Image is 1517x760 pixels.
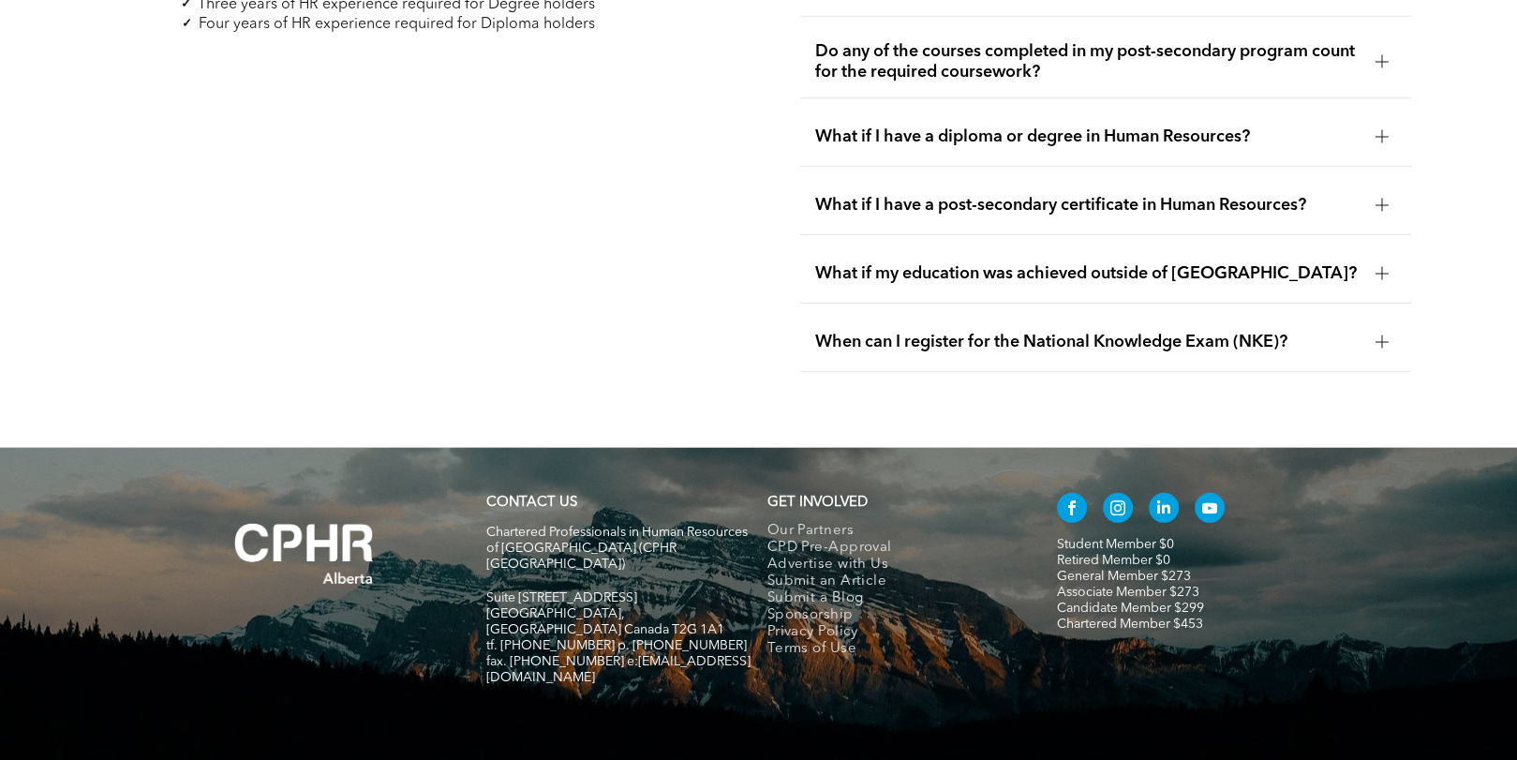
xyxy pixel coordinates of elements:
[197,485,412,622] img: A white background with a few lines on it
[199,17,595,32] span: Four years of HR experience required for Diploma holders
[767,624,1018,641] a: Privacy Policy
[1057,602,1204,615] a: Candidate Member $299
[1057,538,1174,551] a: Student Member $0
[815,127,1361,147] span: What if I have a diploma or degree in Human Resources?
[767,523,1018,540] a: Our Partners
[1057,554,1170,567] a: Retired Member $0
[486,526,748,571] span: Chartered Professionals in Human Resources of [GEOGRAPHIC_DATA] (CPHR [GEOGRAPHIC_DATA])
[767,607,1018,624] a: Sponsorship
[767,574,1018,590] a: Submit an Article
[1057,586,1199,599] a: Associate Member $273
[1103,493,1133,528] a: instagram
[1149,493,1179,528] a: linkedin
[767,496,868,510] span: GET INVOLVED
[767,540,1018,557] a: CPD Pre-Approval
[815,332,1361,352] span: When can I register for the National Knowledge Exam (NKE)?
[486,496,577,510] a: CONTACT US
[767,590,1018,607] a: Submit a Blog
[815,263,1361,284] span: What if my education was achieved outside of [GEOGRAPHIC_DATA]?
[767,557,1018,574] a: Advertise with Us
[815,195,1361,216] span: What if I have a post-secondary certificate in Human Resources?
[486,607,724,636] span: [GEOGRAPHIC_DATA], [GEOGRAPHIC_DATA] Canada T2G 1A1
[1195,493,1225,528] a: youtube
[486,639,747,652] span: tf. [PHONE_NUMBER] p. [PHONE_NUMBER]
[1057,493,1087,528] a: facebook
[767,641,1018,658] a: Terms of Use
[1057,570,1191,583] a: General Member $273
[486,655,751,684] span: fax. [PHONE_NUMBER] e:[EMAIL_ADDRESS][DOMAIN_NAME]
[1057,618,1203,631] a: Chartered Member $453
[815,41,1361,82] span: Do any of the courses completed in my post-secondary program count for the required coursework?
[486,591,637,604] span: Suite [STREET_ADDRESS]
